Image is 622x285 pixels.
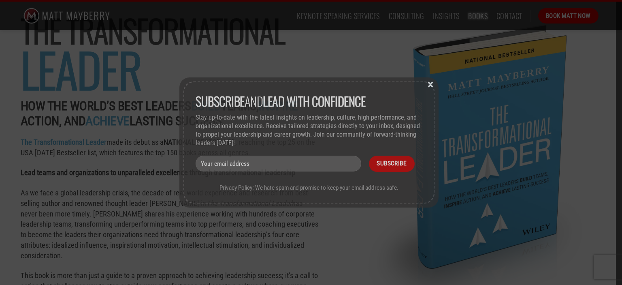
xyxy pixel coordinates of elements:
strong: lead with Confidence [263,92,365,110]
input: Your email address [196,156,361,171]
p: Stay up-to-date with the latest insights on leadership, culture, high performance, and organizati... [196,114,422,147]
span: and [196,92,365,110]
strong: Subscribe [196,92,245,110]
p: Privacy Policy: We hate spam and promise to keep your email address safe. [196,184,422,191]
input: Subscribe [369,156,415,171]
button: Close [424,80,437,88]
